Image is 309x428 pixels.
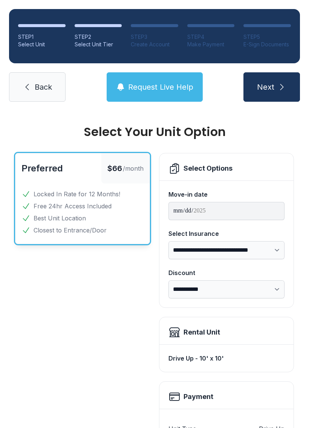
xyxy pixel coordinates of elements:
[168,190,285,199] div: Move-in date
[131,41,178,48] div: Create Account
[184,163,233,174] div: Select Options
[168,280,285,298] select: Discount
[168,241,285,259] select: Select Insurance
[34,202,112,211] span: Free 24hr Access Included
[123,164,144,173] span: /month
[21,162,63,174] button: Preferred
[187,33,235,41] div: STEP 4
[35,82,52,92] span: Back
[243,41,291,48] div: E-Sign Documents
[168,351,285,366] div: Drive Up - 10' x 10'
[184,327,220,338] div: Rental Unit
[168,268,285,277] div: Discount
[168,229,285,238] div: Select Insurance
[18,33,66,41] div: STEP 1
[75,33,122,41] div: STEP 2
[187,41,235,48] div: Make Payment
[107,163,122,174] span: $66
[34,214,86,223] span: Best Unit Location
[18,41,66,48] div: Select Unit
[34,226,107,235] span: Closest to Entrance/Door
[184,391,213,402] h2: Payment
[131,33,178,41] div: STEP 3
[168,202,285,220] input: Move-in date
[75,41,122,48] div: Select Unit Tier
[257,82,274,92] span: Next
[15,126,294,138] div: Select Your Unit Option
[128,82,193,92] span: Request Live Help
[21,163,63,174] span: Preferred
[243,33,291,41] div: STEP 5
[34,190,120,199] span: Locked In Rate for 12 Months!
